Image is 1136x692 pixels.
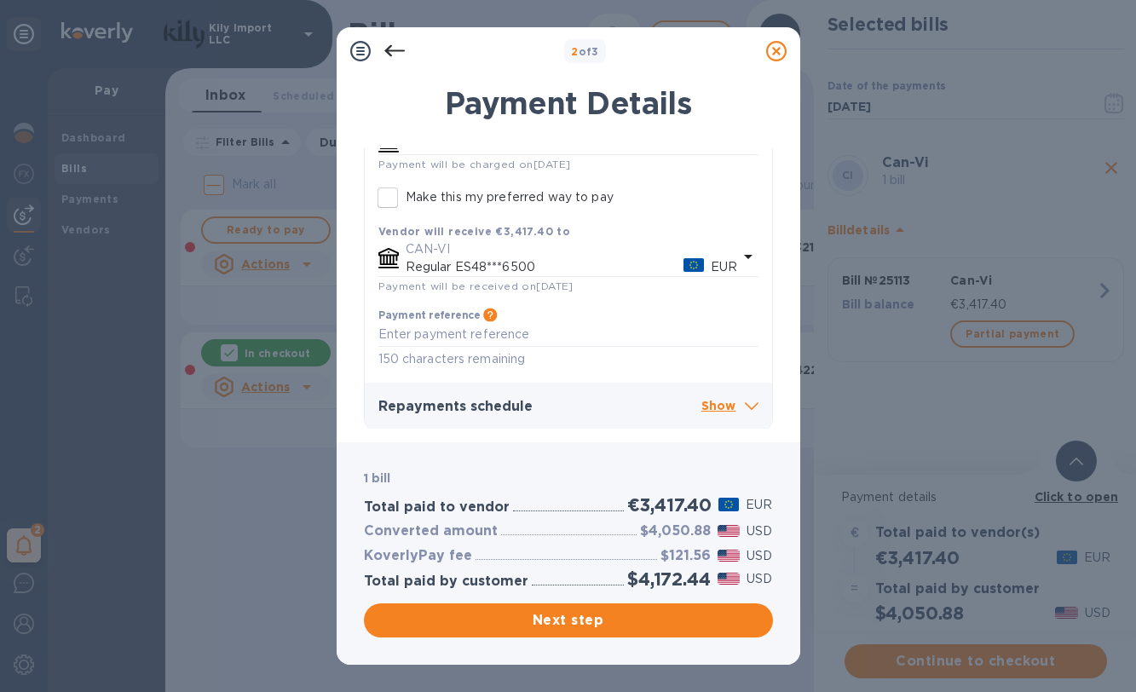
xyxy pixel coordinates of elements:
[701,396,758,418] p: Show
[378,309,480,321] h3: Payment reference
[378,158,571,170] span: Payment will be charged on [DATE]
[627,494,712,516] h2: €3,417.40
[406,258,684,276] p: Regular ES48***6500
[364,603,773,637] button: Next step
[378,610,759,631] span: Next step
[406,188,614,206] p: Make this my preferred way to pay
[571,45,599,58] b: of 3
[571,45,578,58] span: 2
[640,523,711,539] h3: $4,050.88
[718,525,741,537] img: USD
[747,522,772,540] p: USD
[406,240,738,258] p: CAN-VI
[364,471,391,485] b: 1 bill
[746,496,772,514] p: EUR
[364,499,510,516] h3: Total paid to vendor
[364,574,528,590] h3: Total paid by customer
[378,399,701,415] h3: Repayments schedule
[378,280,574,292] span: Payment will be received on [DATE]
[718,573,741,585] img: USD
[660,548,711,564] h3: $121.56
[747,570,772,588] p: USD
[364,523,498,539] h3: Converted amount
[627,568,710,590] h2: $4,172.44
[747,547,772,565] p: USD
[364,548,472,564] h3: KoverlyPay fee
[718,550,741,562] img: USD
[378,225,571,238] b: Vendor will receive €3,417.40 to
[364,85,773,121] h1: Payment Details
[378,349,758,369] p: 150 characters remaining
[711,258,737,276] p: EUR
